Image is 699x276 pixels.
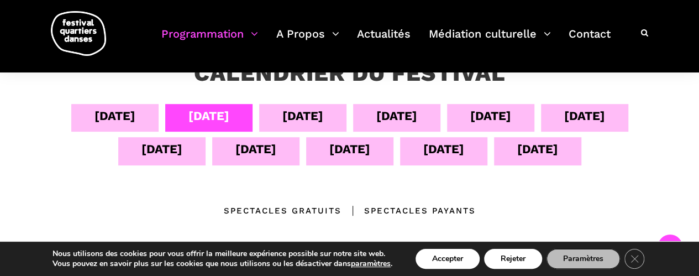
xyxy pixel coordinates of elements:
[546,249,620,269] button: Paramètres
[188,106,229,126] div: [DATE]
[357,24,411,57] a: Actualités
[423,139,464,159] div: [DATE]
[351,259,391,269] button: paramètres
[51,11,106,56] img: logo-fqd-med
[52,249,392,259] p: Nous utilisons des cookies pour vous offrir la meilleure expérience possible sur notre site web.
[484,249,542,269] button: Rejeter
[376,106,417,126] div: [DATE]
[235,139,276,159] div: [DATE]
[569,24,611,57] a: Contact
[470,106,511,126] div: [DATE]
[94,106,135,126] div: [DATE]
[329,139,370,159] div: [DATE]
[282,106,323,126] div: [DATE]
[161,24,258,57] a: Programmation
[429,24,551,57] a: Médiation culturelle
[52,259,392,269] p: Vous pouvez en savoir plus sur les cookies que nous utilisons ou les désactiver dans .
[517,139,558,159] div: [DATE]
[341,204,476,217] div: Spectacles Payants
[224,204,341,217] div: Spectacles gratuits
[564,106,605,126] div: [DATE]
[416,249,480,269] button: Accepter
[194,60,506,87] h3: Calendrier du festival
[624,249,644,269] button: Close GDPR Cookie Banner
[141,139,182,159] div: [DATE]
[276,24,339,57] a: A Propos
